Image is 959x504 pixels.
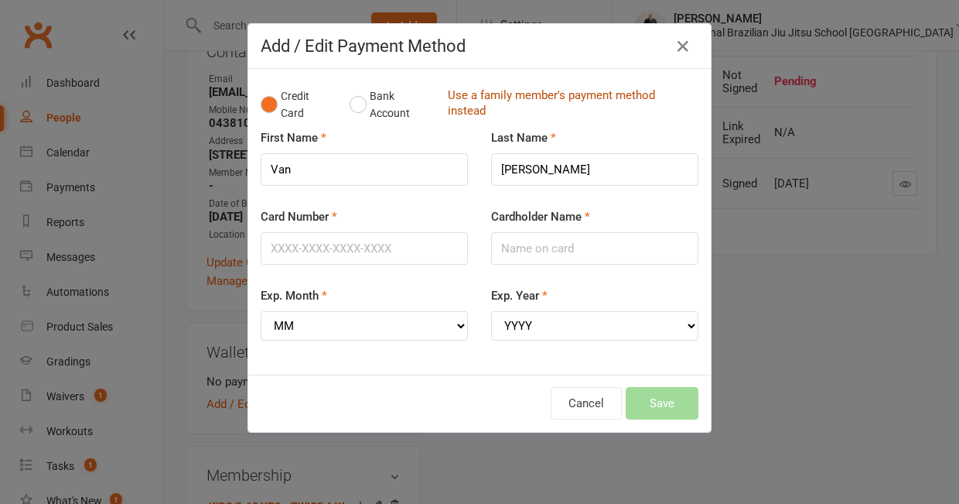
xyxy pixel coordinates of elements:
[491,232,698,265] input: Name on card
[491,129,556,147] label: Last Name
[350,81,435,129] button: Bank Account
[491,286,548,305] label: Exp. Year
[261,36,698,56] h4: Add / Edit Payment Method
[491,207,590,226] label: Cardholder Name
[261,129,326,147] label: First Name
[261,286,327,305] label: Exp. Month
[448,87,691,122] a: Use a family member's payment method instead
[551,387,622,420] button: Cancel
[261,81,333,129] button: Credit Card
[671,34,695,59] button: Close
[261,232,468,265] input: XXXX-XXXX-XXXX-XXXX
[261,207,337,226] label: Card Number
